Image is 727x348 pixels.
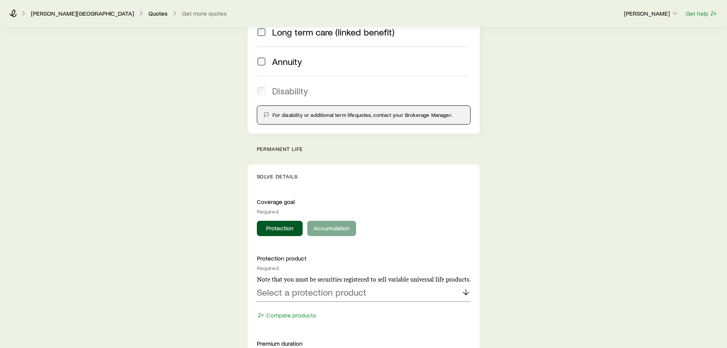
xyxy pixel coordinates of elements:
[272,56,302,67] span: Annuity
[257,276,471,283] p: Note that you must be securities registered to sell variable universal life products.
[257,311,316,320] button: Compare products
[272,27,394,37] span: Long term care (linked benefit)
[624,9,679,18] button: [PERSON_NAME]
[258,87,265,95] input: Disability
[307,221,356,236] button: Accumulation
[263,112,464,118] div: For disability or additional term life quotes, contact your Brokerage Manager.
[685,9,718,18] button: Get help
[258,28,265,36] input: Long term care (linked benefit)
[258,58,265,65] input: Annuity
[257,173,471,180] p: Solve Details
[257,265,471,271] div: Required
[148,10,168,17] a: Quotes
[182,10,227,17] button: Get more quotes
[624,10,679,17] p: [PERSON_NAME]
[257,221,303,236] button: Protection
[257,254,471,262] p: Protection product
[257,146,480,152] p: permanent life
[31,10,134,17] a: [PERSON_NAME][GEOGRAPHIC_DATA]
[257,287,366,298] p: Select a protection product
[272,86,308,96] span: Disability
[257,209,471,215] div: Required
[257,340,471,347] p: Premium duration
[257,198,471,206] p: Coverage goal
